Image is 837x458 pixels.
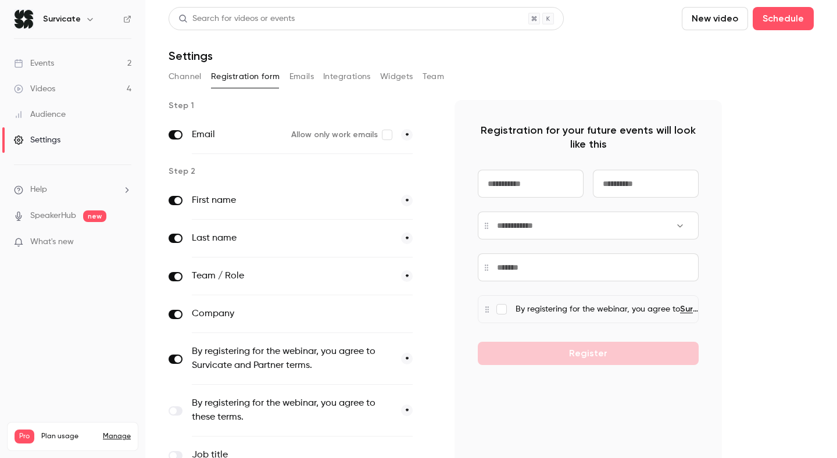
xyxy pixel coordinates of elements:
[14,83,55,95] div: Videos
[41,432,96,441] span: Plan usage
[380,67,413,86] button: Widgets
[192,128,282,142] label: Email
[83,210,106,222] span: new
[192,396,392,424] label: By registering for the webinar, you agree to these terms.
[169,100,436,112] p: Step 1
[117,237,131,248] iframe: Noticeable Trigger
[14,184,131,196] li: help-dropdown-opener
[753,7,814,30] button: Schedule
[103,432,131,441] a: Manage
[423,67,445,86] button: Team
[192,231,392,245] label: Last name
[169,166,436,177] p: Step 2
[289,67,314,86] button: Emails
[14,134,60,146] div: Settings
[682,7,748,30] button: New video
[30,236,74,248] span: What's new
[15,430,34,443] span: Pro
[169,67,202,86] button: Channel
[478,123,699,151] p: Registration for your future events will look like this
[516,303,698,316] p: By registering for the webinar, you agree to and . *
[323,67,371,86] button: Integrations
[680,304,718,314] a: Survicate
[43,13,81,25] h6: Survicate
[14,58,54,69] div: Events
[192,194,392,207] label: First name
[14,109,66,120] div: Audience
[30,184,47,196] span: Help
[30,210,76,222] a: SpeakerHub
[192,307,364,321] label: Company
[192,345,392,373] label: By registering for the webinar, you agree to Survicate and Partner terms.
[192,269,392,283] label: Team / Role
[15,10,33,28] img: Survicate
[291,129,392,141] label: Allow only work emails
[169,49,213,63] h1: Settings
[178,13,295,25] div: Search for videos or events
[211,67,280,86] button: Registration form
